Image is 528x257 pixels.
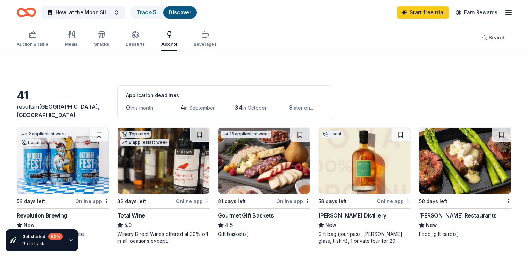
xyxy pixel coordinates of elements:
button: Auction & raffle [17,28,48,51]
div: Revolution Brewing [17,211,67,220]
span: [GEOGRAPHIC_DATA], [GEOGRAPHIC_DATA] [17,103,100,118]
div: 32 days left [117,197,146,205]
div: Online app [377,197,411,205]
a: Image for Total WineTop rated8 applieslast week32 days leftOnline appTotal Wine5.0Winery Direct W... [117,127,210,245]
div: Gift basket(s) [218,231,310,238]
span: New [325,221,336,229]
span: New [426,221,437,229]
span: this month [130,105,153,111]
img: Image for Revolution Brewing [17,128,109,194]
div: Local [20,139,41,146]
div: Gift bag (tour pass, [PERSON_NAME] glass, t-shirt), 1 private tour for 20 guests, 1 host your cha... [318,231,411,245]
span: in October [242,105,267,111]
button: Meals [65,28,77,51]
span: 3 [288,104,293,111]
div: Local [321,131,342,138]
div: Auction & raffle [17,42,48,47]
a: Earn Rewards [452,6,502,19]
span: in [17,103,100,118]
div: 41 [17,89,109,103]
div: 58 days left [318,197,347,205]
a: Image for Perry's Restaurants58 days left[PERSON_NAME] RestaurantsNewFood, gift card(s) [419,127,511,238]
span: 4 [180,104,184,111]
span: 4.5 [225,221,233,229]
div: 58 days left [419,197,447,205]
div: Winery Direct Wines offered at 30% off in all locations except [GEOGRAPHIC_DATA], [GEOGRAPHIC_DAT... [117,231,210,245]
a: Image for KOVAL DistilleryLocal58 days leftOnline app[PERSON_NAME] DistilleryNewGift bag (tour pa... [318,127,411,245]
button: Beverages [194,28,217,51]
div: Online app [276,197,310,205]
div: Beverages [194,42,217,47]
span: 5.0 [124,221,132,229]
img: Image for Perry's Restaurants [419,128,511,194]
div: Application deadlines [126,91,323,99]
img: Image for Gourmet Gift Baskets [218,128,310,194]
div: Total Wine [117,211,145,220]
img: Image for KOVAL Distillery [319,128,410,194]
div: Snacks [94,42,109,47]
span: Howl at the Moon Silent Auction [56,8,111,17]
div: 60 % [48,233,63,240]
div: Online app [176,197,210,205]
div: Desserts [126,42,145,47]
button: Snacks [94,28,109,51]
img: Image for Total Wine [118,128,209,194]
button: Desserts [126,28,145,51]
div: 81 days left [218,197,246,205]
div: Top rated [120,131,151,138]
div: 58 days left [17,197,45,205]
div: 2 applies last week [20,131,68,138]
button: Howl at the Moon Silent Auction [42,6,125,19]
span: Search [489,34,506,42]
a: Discover [169,9,191,15]
button: Search [476,31,511,45]
div: 8 applies last week [120,139,169,146]
a: Image for Gourmet Gift Baskets15 applieslast week81 days leftOnline appGourmet Gift Baskets4.5Gif... [218,127,310,238]
span: New [24,221,35,229]
button: Track· 5Discover [131,6,198,19]
a: Home [17,4,36,20]
div: [PERSON_NAME] Distillery [318,211,386,220]
span: 34 [234,104,242,111]
div: Food, gift card(s) [419,231,511,238]
div: Get started [22,233,63,240]
button: Alcohol [161,28,177,51]
div: Online app [75,197,109,205]
span: 0 [126,104,130,111]
div: Alcohol [161,42,177,47]
div: results [17,103,109,119]
div: Meals [65,42,77,47]
a: Image for Revolution Brewing2 applieslast weekLocal58 days leftOnline appRevolution BrewingNewBee... [17,127,109,238]
div: [PERSON_NAME] Restaurants [419,211,496,220]
a: Track· 5 [137,9,156,15]
div: 15 applies last week [221,131,271,138]
span: later on... [293,105,313,111]
a: Start free trial [397,6,449,19]
span: in September [184,105,215,111]
div: Gourmet Gift Baskets [218,211,274,220]
div: Go to track [22,241,63,247]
